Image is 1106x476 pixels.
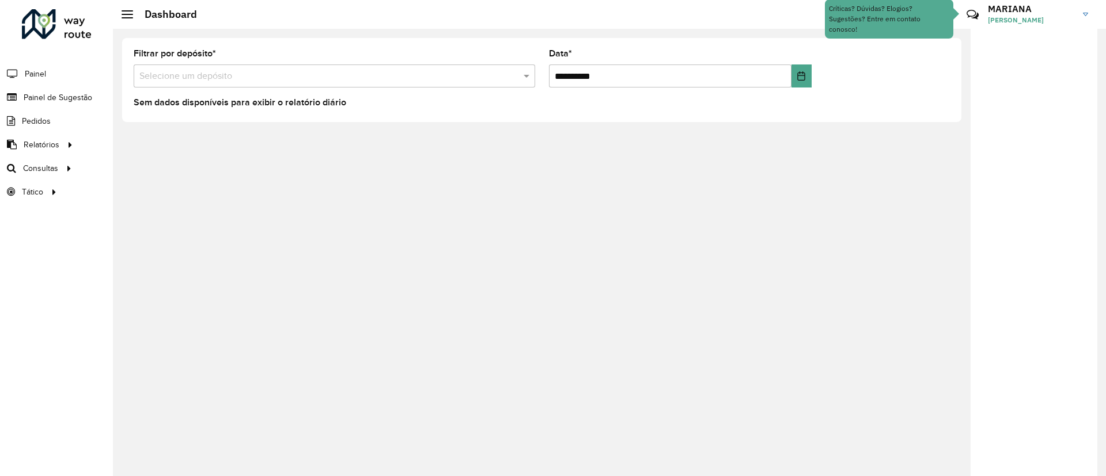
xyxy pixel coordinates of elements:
h3: MARIANA [988,3,1074,14]
a: Contato Rápido [960,2,985,27]
span: Tático [22,186,43,198]
span: Pedidos [22,115,51,127]
span: Relatórios [24,139,59,151]
span: [PERSON_NAME] [988,15,1074,25]
label: Data [549,47,572,60]
span: Painel de Sugestão [24,92,92,104]
label: Sem dados disponíveis para exibir o relatório diário [134,96,346,109]
button: Choose Date [791,64,812,87]
span: Consultas [23,162,58,174]
span: Painel [25,68,46,80]
h2: Dashboard [133,8,197,21]
label: Filtrar por depósito [134,47,216,60]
